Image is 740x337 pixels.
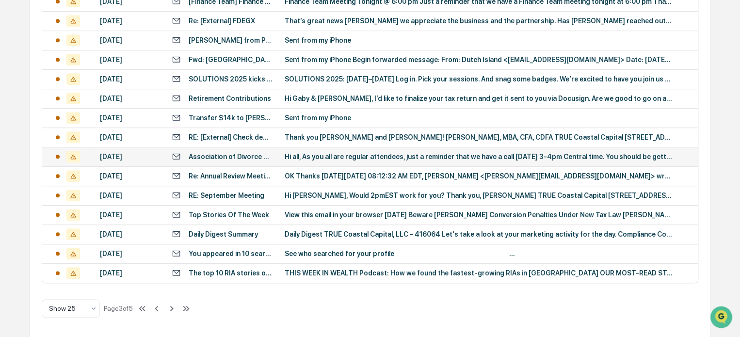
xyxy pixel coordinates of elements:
[70,123,78,131] div: 🗄️
[285,95,673,102] div: Hi Gaby & [PERSON_NAME], I’d like to finalize your tax return and get it sent to you via Docusign...
[66,118,124,136] a: 🗄️Attestations
[285,56,673,64] div: Sent from my iPhone Begin forwarded message: From: Dutch Island <[EMAIL_ADDRESS][DOMAIN_NAME]> Da...
[189,250,273,257] div: You appeared in 10 searches
[285,17,673,25] div: That’s great news [PERSON_NAME] we appreciate the business and the partnership. Has [PERSON_NAME]...
[33,74,159,84] div: Start new chat
[189,230,258,238] div: Daily Digest Summary
[10,20,177,36] p: How can we help?
[285,133,673,141] div: Thank you [PERSON_NAME] and [PERSON_NAME]! [PERSON_NAME], MBA, CFA, CDFA TRUE Coastal Capital [ST...
[100,133,161,141] div: [DATE]
[100,230,161,238] div: [DATE]
[80,122,120,132] span: Attestations
[10,74,27,92] img: 1746055101610-c473b297-6a78-478c-a979-82029cc54cd1
[100,192,161,199] div: [DATE]
[189,192,264,199] div: RE: September Meeting
[285,114,673,122] div: Sent from my iPhone
[285,211,673,219] div: View this email in your browser [DATE] Beware [PERSON_NAME] Conversion Penalties Under New Tax La...
[189,75,273,83] div: SOLUTIONS 2025 kicks off [DATE]. Get started [DATE]!
[104,305,133,312] div: Page 3 of 5
[189,17,255,25] div: Re: [External] FDEGX
[189,36,273,44] div: [PERSON_NAME] from Pats will be the speaker
[97,164,117,172] span: Pylon
[285,172,673,180] div: OK Thanks [DATE][DATE] 08:12:32 AM EDT, [PERSON_NAME] <[PERSON_NAME][EMAIL_ADDRESS][DOMAIN_NAME]>...
[19,122,63,132] span: Preclearance
[189,172,273,180] div: Re: Annual Review Meeting
[6,137,65,154] a: 🔎Data Lookup
[100,95,161,102] div: [DATE]
[100,114,161,122] div: [DATE]
[10,142,17,149] div: 🔎
[165,77,177,89] button: Start new chat
[100,153,161,160] div: [DATE]
[285,153,673,160] div: Hi all, As you all are regular attendees, just a reminder that we have a call [DATE] 3-4pm Centra...
[285,75,673,83] div: SOLUTIONS 2025: [DATE]–[DATE] Log in. Pick your sessions. And snag some badges. We’re excited to ...
[189,269,273,277] div: The top 10 RIA stories of the week
[33,84,123,92] div: We're available if you need us!
[189,153,273,160] div: Association of Divorce Financial Planners Western Support and Development Call 3-4pm Central Time...
[100,56,161,64] div: [DATE]
[10,123,17,131] div: 🖐️
[100,17,161,25] div: [DATE]
[100,172,161,180] div: [DATE]
[100,36,161,44] div: [DATE]
[6,118,66,136] a: 🖐️Preclearance
[285,269,673,277] div: THIS WEEK IN WEALTH Podcast: How we found the fastest-growing RIAs in [GEOGRAPHIC_DATA] OUR MOST-...
[285,36,673,44] div: Sent from my iPhone
[100,211,161,219] div: [DATE]
[285,192,673,199] div: Hi [PERSON_NAME], Would 2pmEST work for you? Thank you, [PERSON_NAME] TRUE Coastal Capital [STREE...
[189,114,273,122] div: Transfer $14k to [PERSON_NAME]
[68,164,117,172] a: Powered byPylon
[285,250,673,257] div: See who searched for your profile ͏ ͏ ͏ ͏ ͏ ͏ ͏ ͏ ͏ ͏ ͏ ͏ ͏ ͏ ͏ ͏ ͏ ͏ ͏ ͏ ͏ ͏ ͏ ͏ ͏ ͏ ͏ ͏ ͏ ͏ ͏ ͏...
[709,305,735,331] iframe: Open customer support
[285,230,673,238] div: Daily Digest TRUE Coastal Capital, LLC - 416064 Let's take a look at your marketing activity for ...
[100,75,161,83] div: [DATE]
[189,211,269,219] div: Top Stories Of The Week
[189,56,273,64] div: Fwd: [GEOGRAPHIC_DATA] - Gate Sentry has migrated to Proptia
[189,95,271,102] div: Retirement Contributions
[189,133,273,141] div: RE: [External] Check deposit exception
[19,141,61,150] span: Data Lookup
[100,269,161,277] div: [DATE]
[100,250,161,257] div: [DATE]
